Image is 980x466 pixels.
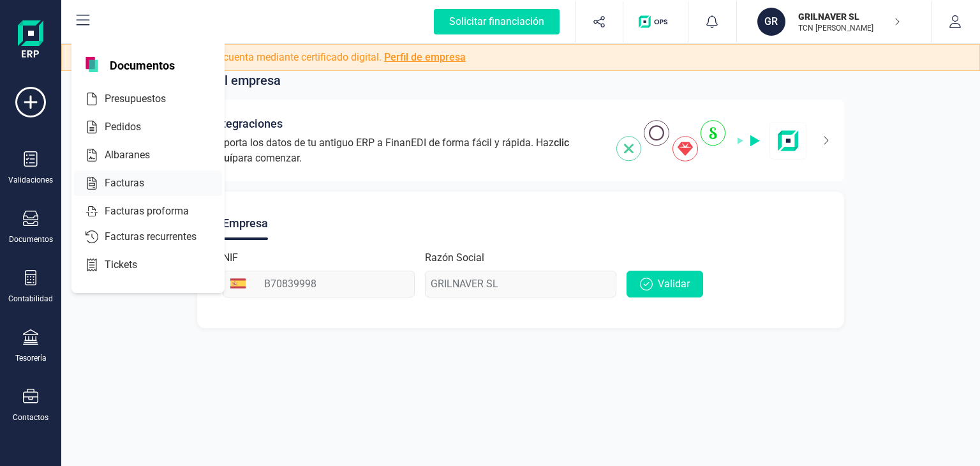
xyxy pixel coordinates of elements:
[757,8,785,36] div: GR
[197,71,281,89] span: Perfil empresa
[100,50,466,65] span: Tienes pendiente validar la cuenta mediante certificado digital.
[8,175,53,185] div: Validaciones
[434,9,560,34] div: Solicitar financiación
[752,1,916,42] button: GRGRILNAVER SLTCN [PERSON_NAME]
[13,412,48,423] div: Contactos
[627,271,703,297] button: Validar
[658,276,690,292] span: Validar
[616,120,807,162] img: integrations-img
[15,353,47,363] div: Tesorería
[798,23,900,33] p: TCN [PERSON_NAME]
[425,250,484,266] label: Razón Social
[9,234,53,244] div: Documentos
[212,135,601,166] span: Importa los datos de tu antiguo ERP a FinanEDI de forma fácil y rápida. Haz para comenzar.
[100,229,219,244] span: Facturas recurrentes
[384,51,466,63] a: Perfil de empresa
[102,57,182,72] span: Documentos
[631,1,680,42] button: Logo de OPS
[212,115,283,133] span: Integraciones
[223,207,268,240] div: Empresa
[100,257,160,273] span: Tickets
[100,176,167,191] span: Facturas
[419,1,575,42] button: Solicitar financiación
[18,20,43,61] img: Logo Finanedi
[100,147,173,163] span: Albaranes
[100,119,164,135] span: Pedidos
[100,204,212,219] span: Facturas proforma
[798,10,900,23] p: GRILNAVER SL
[223,250,238,266] label: NIF
[100,91,189,107] span: Presupuestos
[8,294,53,304] div: Contabilidad
[639,15,672,28] img: Logo de OPS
